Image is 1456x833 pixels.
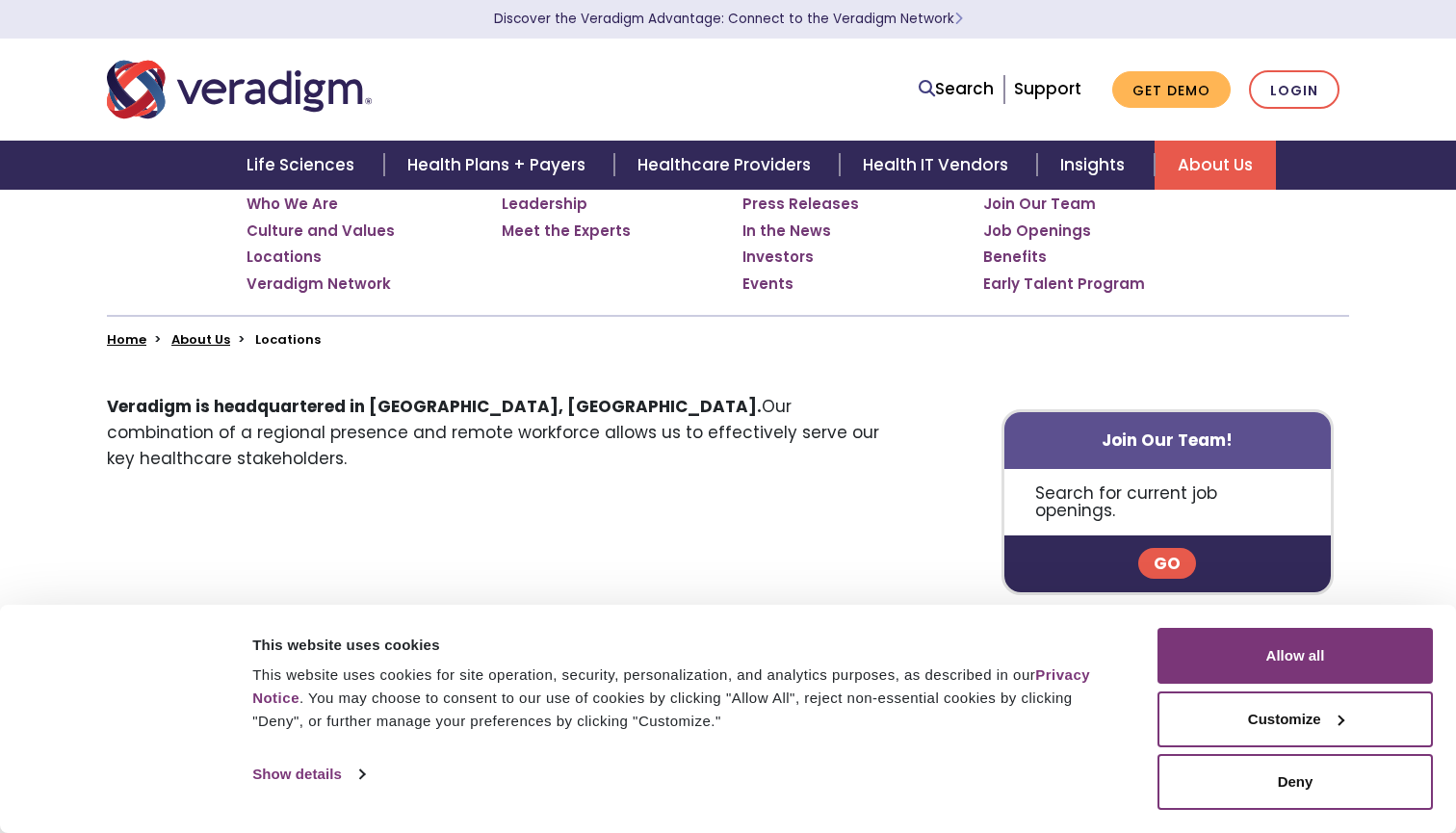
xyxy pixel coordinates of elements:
a: Join Our Team [983,195,1096,214]
button: Customize [1157,691,1433,747]
a: Events [742,274,793,294]
a: Veradigm Network [247,274,391,294]
a: Who We Are [247,195,338,214]
img: Veradigm logo [107,58,372,121]
a: Healthcare Providers [614,141,840,190]
strong: Join Our Team! [1102,429,1233,452]
a: Life Sciences [223,141,383,190]
a: Health Plans + Payers [384,141,614,190]
a: Meet the Experts [502,221,631,241]
span: Learn More [954,10,963,28]
a: Discover the Veradigm Advantage: Connect to the Veradigm NetworkLearn More [494,10,963,28]
a: Health IT Vendors [840,141,1037,190]
a: Leadership [502,195,587,214]
a: Locations [247,247,322,267]
a: Early Talent Program [983,274,1145,294]
div: This website uses cookies for site operation, security, personalization, and analytics purposes, ... [252,664,1114,733]
button: Deny [1157,754,1433,810]
button: Allow all [1157,628,1433,684]
a: Get Demo [1112,71,1231,109]
a: Press Releases [742,195,859,214]
a: About Us [171,330,230,349]
a: Show details [252,760,364,789]
strong: Veradigm is headquartered in [GEOGRAPHIC_DATA], [GEOGRAPHIC_DATA]. [107,395,762,418]
p: Our combination of a regional presence and remote workforce allows us to effectively serve our ke... [107,394,894,473]
div: This website uses cookies [252,634,1114,657]
a: Insights [1037,141,1154,190]
a: Home [107,330,146,349]
a: In the News [742,221,831,241]
p: Search for current job openings. [1004,469,1331,535]
a: Investors [742,247,814,267]
a: Search [919,76,994,102]
a: About Us [1155,141,1276,190]
a: Job Openings [983,221,1091,241]
a: Login [1249,70,1339,110]
a: Go [1138,548,1196,579]
a: Support [1014,77,1081,100]
a: Benefits [983,247,1047,267]
a: Culture and Values [247,221,395,241]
